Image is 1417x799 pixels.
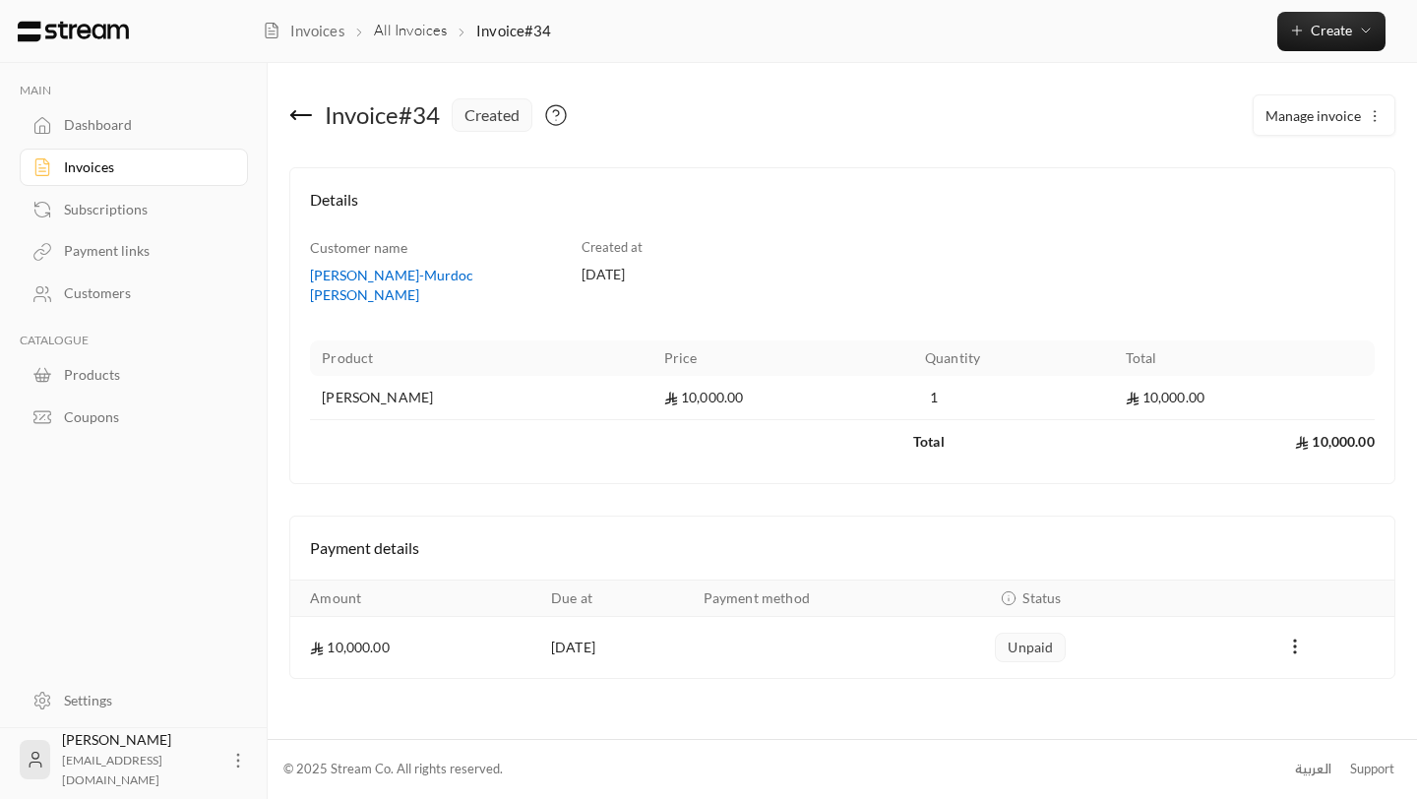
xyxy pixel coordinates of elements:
a: Coupons [20,398,248,436]
a: Products [20,356,248,395]
a: Settings [20,681,248,719]
td: 10,000.00 [290,617,539,678]
div: [PERSON_NAME] [62,730,216,789]
p: Invoice#34 [476,20,551,41]
th: Product [310,340,652,376]
p: MAIN [20,83,248,98]
span: Created at [582,239,643,255]
th: Due at [539,581,692,617]
button: Manage invoice [1254,95,1394,135]
span: Manage invoice [1265,107,1361,124]
nav: breadcrumb [263,20,552,41]
a: Dashboard [20,106,248,145]
div: Coupons [64,407,223,427]
div: Subscriptions [64,200,223,219]
button: Create [1277,12,1386,51]
th: Price [652,340,913,376]
a: Payment links [20,232,248,271]
div: Dashboard [64,115,223,135]
div: Payment links [64,241,223,261]
td: [PERSON_NAME] [310,376,652,420]
td: [DATE] [539,617,692,678]
span: 1 [925,388,945,407]
span: unpaid [1008,638,1053,657]
td: 10,000.00 [1114,376,1375,420]
p: CATALOGUE [20,333,248,348]
a: Support [1344,752,1401,787]
h4: Details [310,188,1375,231]
th: Payment method [692,581,984,617]
div: © 2025 Stream Co. All rights reserved. [283,760,503,779]
a: Customers [20,275,248,313]
h4: Payment details [310,536,1375,560]
td: Total [913,420,1114,463]
a: Invoices [20,149,248,187]
table: Products [310,340,1375,463]
table: Payments [290,580,1394,678]
a: All Invoices [374,21,447,39]
th: Amount [290,581,539,617]
span: created [464,103,520,127]
div: [DATE] [582,265,833,284]
div: Invoices [64,157,223,177]
img: Logo [16,21,131,42]
span: Customer name [310,239,407,256]
a: Subscriptions [20,190,248,228]
th: Total [1114,340,1375,376]
a: [PERSON_NAME]-Murdoc [PERSON_NAME] [310,266,562,305]
span: Create [1311,22,1352,38]
div: Invoice # 34 [325,99,440,131]
a: Invoices [263,20,344,41]
div: العربية [1295,760,1331,779]
div: Products [64,365,223,385]
div: Settings [64,691,223,710]
td: 10,000.00 [652,376,913,420]
span: [EMAIL_ADDRESS][DOMAIN_NAME] [62,753,162,787]
td: 10,000.00 [1114,420,1375,463]
span: Status [1022,588,1061,608]
th: Quantity [913,340,1114,376]
div: Customers [64,283,223,303]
